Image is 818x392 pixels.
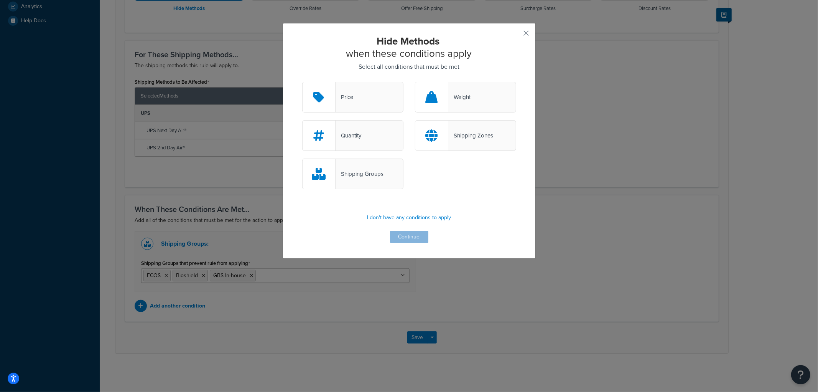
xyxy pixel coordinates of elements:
[302,35,516,60] h2: when these conditions apply
[302,61,516,72] p: Select all conditions that must be met
[302,212,516,223] p: I don't have any conditions to apply
[336,92,353,103] div: Price
[336,130,361,141] div: Quantity
[377,34,439,48] strong: Hide Methods
[448,92,471,103] div: Weight
[448,130,493,141] div: Shipping Zones
[336,169,383,179] div: Shipping Groups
